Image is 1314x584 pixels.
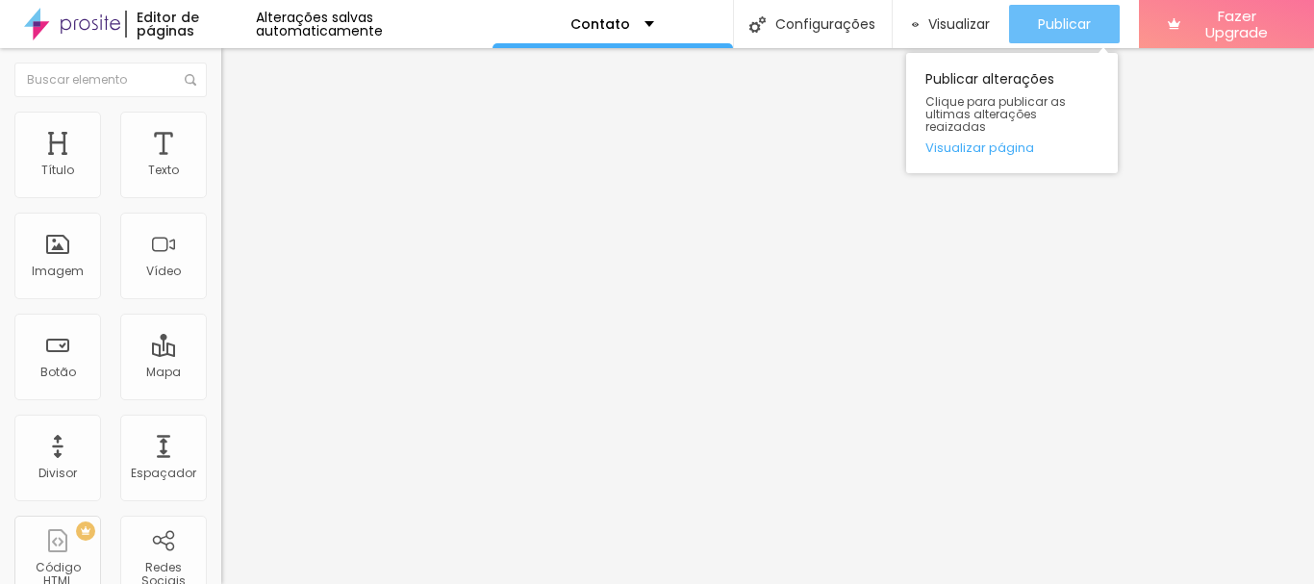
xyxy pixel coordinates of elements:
[912,16,920,33] img: view-1.svg
[146,366,181,379] div: Mapa
[1038,16,1091,32] span: Publicar
[40,366,76,379] div: Botão
[925,141,1099,154] a: Visualizar página
[256,11,493,38] div: Alterações salvas automaticamente
[38,467,77,480] div: Divisor
[148,164,179,177] div: Texto
[1009,5,1120,43] button: Publicar
[893,5,1010,43] button: Visualizar
[146,265,181,278] div: Vídeo
[1188,8,1285,41] span: Fazer Upgrade
[749,16,766,33] img: Icone
[185,74,196,86] img: Icone
[928,16,990,32] span: Visualizar
[125,11,255,38] div: Editor de páginas
[925,95,1099,134] span: Clique para publicar as ultimas alterações reaizadas
[41,164,74,177] div: Título
[570,17,630,31] p: Contato
[32,265,84,278] div: Imagem
[14,63,207,97] input: Buscar elemento
[906,53,1118,173] div: Publicar alterações
[131,467,196,480] div: Espaçador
